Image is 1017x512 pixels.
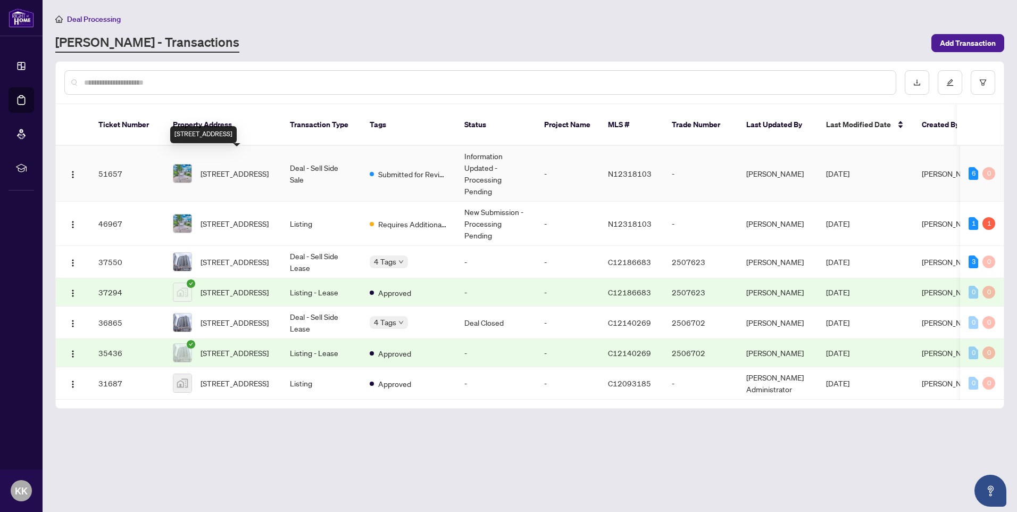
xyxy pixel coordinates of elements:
div: 0 [969,286,978,299]
span: N12318103 [608,219,652,228]
th: Status [456,104,536,146]
td: - [536,307,599,339]
span: KK [15,483,28,498]
td: Deal - Sell Side Lease [281,246,361,278]
button: Logo [64,344,81,361]
button: Logo [64,314,81,331]
span: [PERSON_NAME] [922,257,979,267]
span: download [913,79,921,86]
div: 0 [969,377,978,390]
button: Logo [64,253,81,270]
td: 51657 [90,146,164,202]
td: - [456,367,536,400]
td: 2507623 [663,246,738,278]
span: check-circle [187,279,195,288]
div: 0 [982,255,995,268]
td: - [663,146,738,202]
td: - [456,278,536,307]
td: Listing [281,202,361,246]
img: logo [9,8,34,28]
td: 37550 [90,246,164,278]
td: 37294 [90,278,164,307]
span: down [398,320,404,325]
span: 4 Tags [374,316,396,328]
td: [PERSON_NAME] [738,202,818,246]
span: filter [979,79,987,86]
span: [DATE] [826,219,849,228]
span: Approved [378,348,411,359]
div: 0 [969,346,978,359]
span: [DATE] [826,169,849,178]
span: [PERSON_NAME] [922,287,979,297]
img: Logo [69,319,77,328]
td: New Submission - Processing Pending [456,202,536,246]
div: 6 [969,167,978,180]
span: [DATE] [826,348,849,358]
img: Logo [69,380,77,389]
span: check-circle [187,340,195,349]
button: filter [971,70,995,95]
th: MLS # [599,104,663,146]
div: 0 [982,316,995,329]
td: [PERSON_NAME] [738,146,818,202]
span: Last Modified Date [826,119,891,130]
span: [STREET_ADDRESS] [201,168,269,179]
img: thumbnail-img [173,283,191,301]
span: [PERSON_NAME] [922,378,979,388]
td: - [536,246,599,278]
th: Ticket Number [90,104,164,146]
span: 4 Tags [374,255,396,268]
span: [DATE] [826,257,849,267]
img: thumbnail-img [173,253,191,271]
span: C12140269 [608,318,651,327]
span: C12093185 [608,378,651,388]
button: Logo [64,375,81,392]
td: Listing - Lease [281,339,361,367]
span: [STREET_ADDRESS] [201,377,269,389]
button: Logo [64,165,81,182]
span: Add Transaction [940,35,996,52]
td: Deal Closed [456,307,536,339]
span: C12186683 [608,257,651,267]
button: Open asap [974,475,1006,507]
img: Logo [69,259,77,267]
span: [DATE] [826,378,849,388]
img: Logo [69,289,77,298]
td: Deal - Sell Side Sale [281,146,361,202]
td: - [536,367,599,400]
div: [STREET_ADDRESS] [170,126,237,143]
span: edit [946,79,954,86]
button: download [905,70,929,95]
span: [STREET_ADDRESS] [201,317,269,328]
th: Trade Number [663,104,738,146]
span: [PERSON_NAME] [922,219,979,228]
div: 1 [969,217,978,230]
th: Created By [913,104,977,146]
div: 0 [982,167,995,180]
td: Listing - Lease [281,278,361,307]
span: [STREET_ADDRESS] [201,218,269,229]
td: - [536,202,599,246]
td: Information Updated - Processing Pending [456,146,536,202]
th: Transaction Type [281,104,361,146]
span: Approved [378,287,411,299]
div: 0 [982,377,995,390]
span: Submitted for Review [378,168,447,180]
td: 2507623 [663,278,738,307]
td: - [456,246,536,278]
td: 35436 [90,339,164,367]
td: [PERSON_NAME] [738,339,818,367]
span: [PERSON_NAME] [922,169,979,178]
th: Last Updated By [738,104,818,146]
a: [PERSON_NAME] - Transactions [55,34,239,53]
td: - [536,146,599,202]
td: [PERSON_NAME] [738,278,818,307]
img: thumbnail-img [173,214,191,233]
td: 31687 [90,367,164,400]
span: [STREET_ADDRESS] [201,347,269,359]
span: home [55,15,63,23]
th: Property Address [164,104,281,146]
td: - [536,278,599,307]
td: - [663,202,738,246]
span: Requires Additional Docs [378,218,447,230]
